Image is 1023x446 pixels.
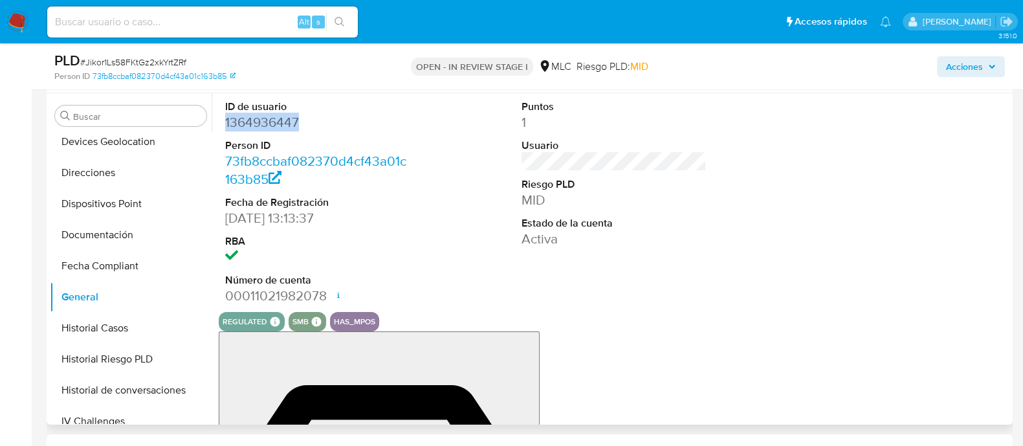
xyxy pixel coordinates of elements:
button: Devices Geolocation [50,126,212,157]
span: MID [630,59,648,74]
button: IV Challenges [50,406,212,437]
div: MLC [538,60,571,74]
button: search-icon [326,13,353,31]
dt: Fecha de Registración [225,195,410,210]
b: PLD [54,50,80,71]
dt: Riesgo PLD [522,177,707,192]
button: Historial Riesgo PLD [50,344,212,375]
dd: 00011021982078 [225,287,410,305]
button: has_mpos [334,319,375,324]
dt: Estado de la cuenta [522,216,707,230]
a: Salir [1000,15,1013,28]
dd: Activa [522,230,707,248]
button: regulated [223,319,267,324]
button: Direcciones [50,157,212,188]
button: Acciones [937,56,1005,77]
p: OPEN - IN REVIEW STAGE I [411,58,533,76]
dt: Número de cuenta [225,273,410,287]
button: Documentación [50,219,212,251]
dd: [DATE] 13:13:37 [225,209,410,227]
button: Dispositivos Point [50,188,212,219]
dt: Person ID [225,139,410,153]
a: Notificaciones [880,16,891,27]
dd: 1364936447 [225,113,410,131]
dt: ID de usuario [225,100,410,114]
span: 3.151.0 [998,30,1017,41]
span: Accesos rápidos [795,15,867,28]
dt: Usuario [522,139,707,153]
dd: 1 [522,113,707,131]
dd: MID [522,191,707,209]
button: Buscar [60,111,71,121]
input: Buscar [73,111,201,122]
dt: RBA [225,234,410,249]
dt: Puntos [522,100,707,114]
a: 73fb8ccbaf082370d4cf43a01c163b85 [225,151,406,188]
button: Historial Casos [50,313,212,344]
button: Historial de conversaciones [50,375,212,406]
span: s [316,16,320,28]
span: Acciones [946,56,983,77]
button: Fecha Compliant [50,251,212,282]
a: 73fb8ccbaf082370d4cf43a01c163b85 [93,71,236,82]
span: # Jikor1Ls58FKtGz2xkYrtZRf [80,56,186,69]
button: General [50,282,212,313]
button: smb [292,319,309,324]
span: Riesgo PLD: [577,60,648,74]
b: Person ID [54,71,90,82]
span: Alt [299,16,309,28]
input: Buscar usuario o caso... [47,14,358,30]
p: valentina.fiuri@mercadolibre.com [922,16,995,28]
